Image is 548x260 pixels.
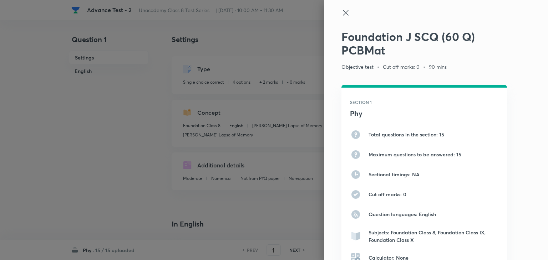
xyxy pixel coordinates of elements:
p: Objective test Cut off marks: 0 90 mins [341,63,507,71]
p: Question languages: English [369,210,436,218]
span: • [423,63,425,70]
h2: Foundation J SCQ (60 Q) PCBMat [341,30,507,57]
p: Subjects: Foundation Class 8, Foundation Class IX, Foundation Class X [369,229,498,244]
img: Sectional timings: NA [350,169,361,180]
h4: Phy [350,108,498,119]
p: Sectional timings: NA [369,171,420,178]
p: Maximum questions to be answered: 15 [369,151,461,158]
img: Total questions in the section: 15 [350,129,361,140]
img: Subjects: Foundation Class 8, Foundation Class IX, Foundation Class X [350,230,361,242]
img: Maximum questions to be answered: 15 [350,149,361,160]
span: • [377,63,379,70]
img: Cut off marks: 0 [350,189,361,200]
p: Cut off marks: 0 [369,191,406,198]
p: Total questions in the section: 15 [369,131,444,138]
img: Question languages: English [350,209,361,220]
h6: SECTION 1 [350,99,498,105]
